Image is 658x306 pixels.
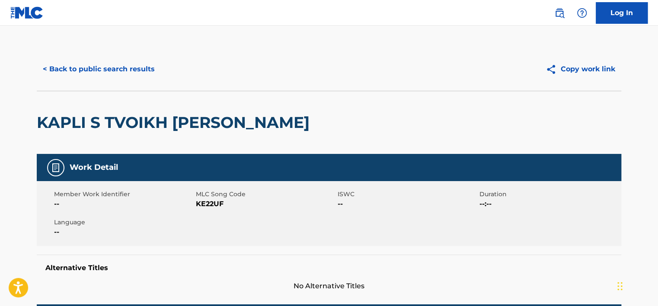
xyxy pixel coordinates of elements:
[54,199,194,209] span: --
[554,8,565,18] img: search
[10,6,44,19] img: MLC Logo
[615,265,658,306] iframe: Chat Widget
[37,281,621,291] span: No Alternative Titles
[196,190,335,199] span: MLC Song Code
[551,4,568,22] a: Public Search
[45,264,613,272] h5: Alternative Titles
[540,58,621,80] button: Copy work link
[196,199,335,209] span: KE22UF
[54,218,194,227] span: Language
[577,8,587,18] img: help
[617,273,623,299] div: টেনে আনুন
[546,64,561,75] img: Copy work link
[51,163,61,173] img: Work Detail
[338,190,477,199] span: ISWC
[338,199,477,209] span: --
[70,163,118,172] h5: Work Detail
[615,265,658,306] div: চ্যাট উইজেট
[37,113,314,132] h2: KAPLI S TVOIKH [PERSON_NAME]
[479,199,619,209] span: --:--
[573,4,591,22] div: Help
[54,227,194,237] span: --
[479,190,619,199] span: Duration
[596,2,648,24] a: Log In
[54,190,194,199] span: Member Work Identifier
[37,58,161,80] button: < Back to public search results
